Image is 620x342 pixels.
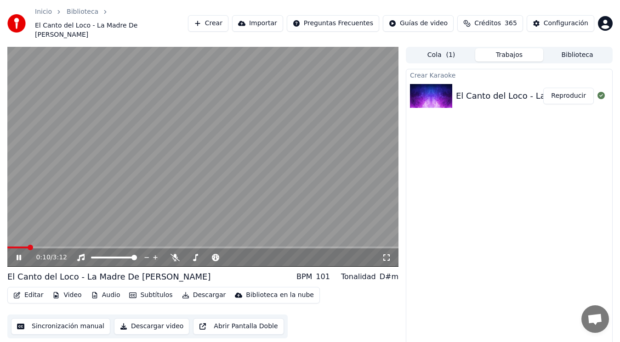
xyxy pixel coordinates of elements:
div: / [36,253,58,262]
button: Reproducir [543,88,594,104]
span: El Canto del Loco - La Madre De [PERSON_NAME] [35,21,188,39]
button: Editar [10,289,47,302]
img: youka [7,14,26,33]
button: Descargar video [114,318,189,335]
div: 101 [316,271,330,282]
button: Video [49,289,85,302]
div: Crear Karaoke [406,69,612,80]
button: Descargar [178,289,230,302]
span: 365 [505,19,517,28]
span: 3:12 [53,253,67,262]
button: Crear [188,15,228,32]
div: El Canto del Loco - La Madre De [PERSON_NAME] [7,270,210,283]
button: Sincronización manual [11,318,110,335]
button: Importar [232,15,283,32]
button: Cola [407,48,475,62]
a: Biblioteca [67,7,98,17]
a: Inicio [35,7,52,17]
button: Audio [87,289,124,302]
button: Subtítulos [125,289,176,302]
button: Créditos365 [457,15,523,32]
span: 0:10 [36,253,50,262]
button: Trabajos [475,48,543,62]
div: BPM [296,271,312,282]
div: Biblioteca en la nube [246,291,314,300]
button: Abrir Pantalla Doble [193,318,284,335]
button: Guías de video [383,15,454,32]
button: Biblioteca [543,48,611,62]
span: Créditos [474,19,501,28]
button: Preguntas Frecuentes [287,15,379,32]
div: Tonalidad [341,271,376,282]
nav: breadcrumb [35,7,188,39]
div: Configuración [544,19,588,28]
div: D#m [380,271,398,282]
span: ( 1 ) [446,50,455,60]
button: Configuración [527,15,594,32]
div: Chat abierto [581,305,609,333]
